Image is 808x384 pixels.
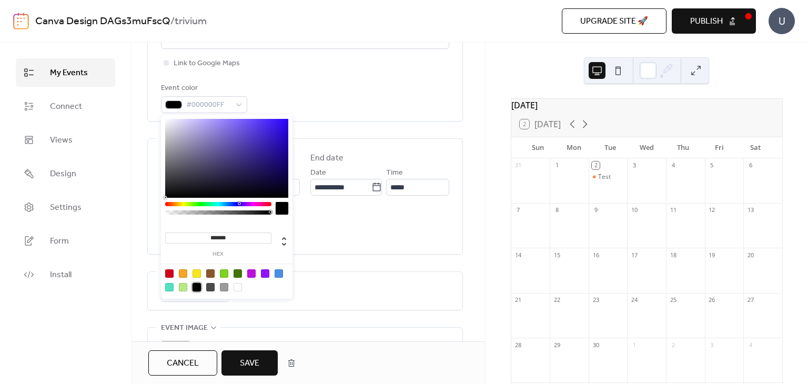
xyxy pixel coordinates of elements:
div: 25 [669,296,677,304]
div: 4 [746,341,754,349]
div: #B8E986 [179,283,187,291]
div: 2 [592,161,600,169]
span: My Events [50,67,88,79]
span: Save [240,357,259,370]
a: Install [16,260,115,289]
div: 13 [746,206,754,214]
div: Event color [161,82,245,95]
div: #417505 [234,269,242,278]
span: Upgrade site 🚀 [580,15,648,28]
b: / [170,12,175,32]
div: 17 [630,251,638,259]
div: #F8E71C [193,269,201,278]
div: 28 [514,341,522,349]
div: 19 [708,251,716,259]
div: Sat [738,137,774,158]
div: 29 [553,341,561,349]
div: #9B9B9B [220,283,228,291]
span: Link to Google Maps [174,57,240,70]
span: Publish [690,15,723,28]
a: My Events [16,58,115,87]
div: #D0021B [165,269,174,278]
button: Publish [672,8,756,34]
div: 20 [746,251,754,259]
div: 23 [592,296,600,304]
div: 8 [553,206,561,214]
a: Connect [16,92,115,120]
span: Install [50,269,72,281]
div: #7ED321 [220,269,228,278]
div: Wed [629,137,665,158]
div: 4 [669,161,677,169]
button: Save [221,350,278,376]
div: U [769,8,795,34]
span: Design [50,168,76,180]
div: 22 [553,296,561,304]
div: 21 [514,296,522,304]
div: #4A90E2 [275,269,283,278]
a: Design [16,159,115,188]
div: 30 [592,341,600,349]
div: 9 [592,206,600,214]
a: Canva Design DAGs3muFscQ [35,12,170,32]
div: 10 [630,206,638,214]
div: 18 [669,251,677,259]
button: Cancel [148,350,217,376]
span: #000000FF [186,99,230,112]
div: 3 [708,341,716,349]
div: #FFFFFF [234,283,242,291]
div: 11 [669,206,677,214]
button: Upgrade site 🚀 [562,8,666,34]
span: Settings [50,201,82,214]
div: 5 [708,161,716,169]
div: ; [161,341,190,370]
span: Views [50,134,73,147]
div: 3 [630,161,638,169]
span: Event image [161,322,208,335]
span: Cancel [167,357,199,370]
label: hex [165,251,271,257]
div: #F5A623 [179,269,187,278]
img: logo [13,13,29,29]
div: Sun [520,137,556,158]
div: #8B572A [206,269,215,278]
div: Fri [701,137,738,158]
div: #50E3C2 [165,283,174,291]
div: 16 [592,251,600,259]
div: 6 [746,161,754,169]
div: 2 [669,341,677,349]
b: trivium [175,12,207,32]
div: [DATE] [511,99,782,112]
div: Test [589,173,628,181]
a: Settings [16,193,115,221]
div: #000000 [193,283,201,291]
div: #9013FE [261,269,269,278]
div: Test [598,173,611,181]
div: End date [310,152,344,165]
div: #BD10E0 [247,269,256,278]
div: 15 [553,251,561,259]
div: 14 [514,251,522,259]
div: Tue [592,137,629,158]
div: #4A4A4A [206,283,215,291]
div: 27 [746,296,754,304]
div: 1 [630,341,638,349]
div: 12 [708,206,716,214]
div: 7 [514,206,522,214]
a: Form [16,227,115,255]
div: 24 [630,296,638,304]
div: 26 [708,296,716,304]
div: 31 [514,161,522,169]
span: Time [386,167,403,179]
span: Date [310,167,326,179]
div: Mon [556,137,592,158]
span: Form [50,235,69,248]
span: Connect [50,100,82,113]
a: Views [16,126,115,154]
div: 1 [553,161,561,169]
div: Thu [665,137,701,158]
